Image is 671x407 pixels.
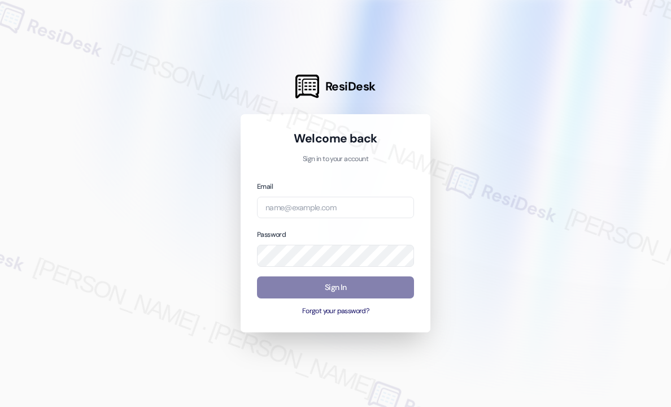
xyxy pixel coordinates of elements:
[257,197,414,219] input: name@example.com
[295,75,319,98] img: ResiDesk Logo
[257,154,414,164] p: Sign in to your account
[257,276,414,298] button: Sign In
[257,182,273,191] label: Email
[325,79,376,94] span: ResiDesk
[257,131,414,146] h1: Welcome back
[257,230,286,239] label: Password
[257,306,414,317] button: Forgot your password?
